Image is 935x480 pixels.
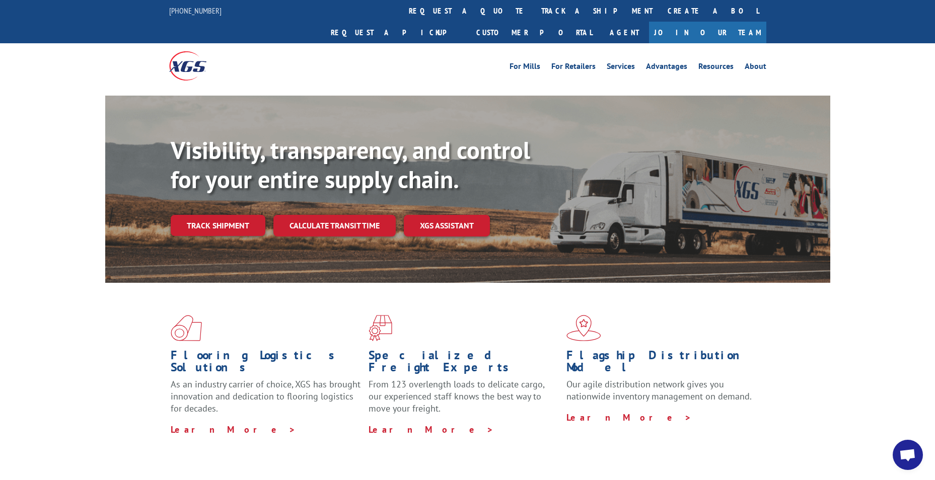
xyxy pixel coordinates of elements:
[893,440,923,470] a: Open chat
[273,215,396,236] a: Calculate transit time
[323,22,469,43] a: Request a pickup
[171,349,361,378] h1: Flooring Logistics Solutions
[171,315,202,341] img: xgs-icon-total-supply-chain-intelligence-red
[551,62,596,73] a: For Retailers
[469,22,600,43] a: Customer Portal
[369,378,559,423] p: From 123 overlength loads to delicate cargo, our experienced staff knows the best way to move you...
[510,62,540,73] a: For Mills
[566,349,757,378] h1: Flagship Distribution Model
[171,134,530,195] b: Visibility, transparency, and control for your entire supply chain.
[649,22,766,43] a: Join Our Team
[566,378,752,402] span: Our agile distribution network gives you nationwide inventory management on demand.
[171,424,296,435] a: Learn More >
[369,349,559,378] h1: Specialized Freight Experts
[566,315,601,341] img: xgs-icon-flagship-distribution-model-red
[600,22,649,43] a: Agent
[171,215,265,236] a: Track shipment
[646,62,687,73] a: Advantages
[745,62,766,73] a: About
[404,215,490,236] a: XGS ASSISTANT
[607,62,635,73] a: Services
[566,412,692,423] a: Learn More >
[169,6,222,16] a: [PHONE_NUMBER]
[698,62,734,73] a: Resources
[171,378,361,414] span: As an industry carrier of choice, XGS has brought innovation and dedication to flooring logistics...
[369,315,392,341] img: xgs-icon-focused-on-flooring-red
[369,424,494,435] a: Learn More >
